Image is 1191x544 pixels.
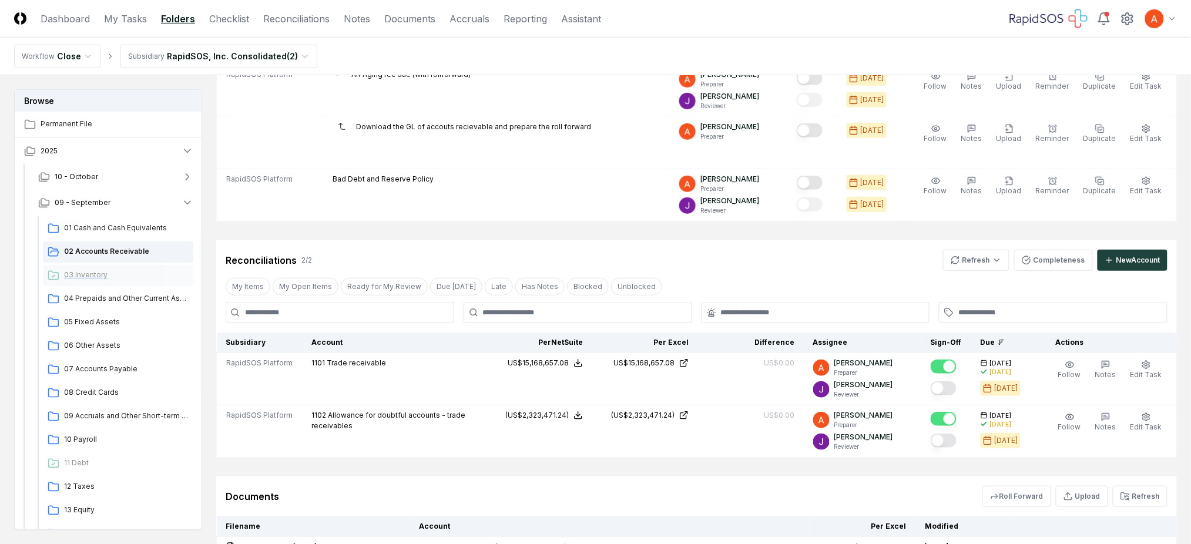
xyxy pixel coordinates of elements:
[797,71,823,85] button: Mark complete
[43,429,193,451] a: 10 Payroll
[1034,122,1072,146] button: Reminder
[1130,134,1162,143] span: Edit Task
[41,146,58,156] span: 2025
[834,390,893,399] p: Reviewer
[1081,174,1119,199] button: Duplicate
[1083,134,1116,143] span: Duplicate
[931,360,957,374] button: Mark complete
[813,434,830,450] img: ACg8ocKTC56tjQR6-o9bi8poVV4j_qMfO6M0RniyL9InnBgkmYdNig=s96-c
[994,174,1024,199] button: Upload
[1056,358,1083,382] button: Follow
[961,134,982,143] span: Notes
[997,82,1022,90] span: Upload
[924,186,947,195] span: Follow
[931,412,957,426] button: Mark complete
[1128,358,1165,382] button: Edit Task
[813,412,830,428] img: ACg8ocK3mdmu6YYpaRl40uhUUGu9oxSxFSb1vbjsnEih2JuwAH1PGA=s96-c
[861,95,884,105] div: [DATE]
[64,317,189,327] span: 05 Fixed Assets
[1095,422,1116,431] span: Notes
[505,410,569,421] div: (US$2,323,471.24)
[15,138,203,164] button: 2025
[41,119,193,129] span: Permanent File
[1130,82,1162,90] span: Edit Task
[700,196,759,206] p: [PERSON_NAME]
[505,410,583,421] button: (US$2,323,471.24)
[43,218,193,239] a: 01 Cash and Cash Equivalents
[1010,9,1088,28] img: RapidSOS logo
[43,265,193,286] a: 03 Inventory
[700,184,759,193] p: Preparer
[700,122,759,132] p: [PERSON_NAME]
[29,164,203,190] button: 10 - October
[43,500,193,521] a: 13 Equity
[226,489,279,503] div: Documents
[764,410,794,421] div: US$0.00
[931,434,957,448] button: Mark complete
[995,435,1018,446] div: [DATE]
[410,516,810,537] th: Account
[43,382,193,404] a: 08 Credit Cards
[994,69,1024,94] button: Upload
[327,358,386,367] span: Trade receivable
[592,333,698,353] th: Per Excel
[1095,370,1116,379] span: Notes
[226,278,270,295] button: My Items
[990,368,1012,377] div: [DATE]
[301,255,312,266] div: 2 / 2
[561,12,601,26] a: Assistant
[834,442,893,451] p: Reviewer
[602,358,689,368] a: US$15,168,657.08
[922,69,950,94] button: Follow
[43,288,193,310] a: 04 Prepaids and Other Current Assets
[861,199,884,210] div: [DATE]
[1128,69,1165,94] button: Edit Task
[311,337,477,348] div: Account
[449,12,489,26] a: Accruals
[700,80,759,89] p: Preparer
[834,421,893,429] p: Preparer
[797,176,823,190] button: Mark complete
[915,516,1013,537] th: Modified
[1046,337,1167,348] div: Actions
[43,359,193,380] a: 07 Accounts Payable
[1058,422,1081,431] span: Follow
[333,174,434,184] p: Bad Debt and Reserve Policy
[64,270,189,280] span: 03 Inventory
[217,333,303,353] th: Subsidiary
[982,486,1051,507] button: Roll Forward
[226,174,293,184] span: RapidSOS Platform
[15,90,202,112] h3: Browse
[1034,69,1072,94] button: Reminder
[861,177,884,188] div: [DATE]
[611,278,662,295] button: Unblocked
[64,364,189,374] span: 07 Accounts Payable
[981,337,1028,348] div: Due
[64,387,189,398] span: 08 Credit Cards
[1056,410,1083,435] button: Follow
[1113,486,1167,507] button: Refresh
[43,476,193,498] a: 12 Taxes
[961,82,982,90] span: Notes
[679,71,696,88] img: ACg8ocK3mdmu6YYpaRl40uhUUGu9oxSxFSb1vbjsnEih2JuwAH1PGA=s96-c
[834,380,893,390] p: [PERSON_NAME]
[64,293,189,304] span: 04 Prepaids and Other Current Assets
[804,333,921,353] th: Assignee
[14,45,317,68] nav: breadcrumb
[834,358,893,368] p: [PERSON_NAME]
[679,197,696,214] img: ACg8ocKTC56tjQR6-o9bi8poVV4j_qMfO6M0RniyL9InnBgkmYdNig=s96-c
[764,358,794,368] div: US$0.00
[43,241,193,263] a: 02 Accounts Receivable
[1128,174,1165,199] button: Edit Task
[924,134,947,143] span: Follow
[64,528,189,539] span: 14 Revenue
[64,340,189,351] span: 06 Other Assets
[161,12,195,26] a: Folders
[1036,82,1069,90] span: Reminder
[64,458,189,468] span: 11 Debt
[813,360,830,376] img: ACg8ocK3mdmu6YYpaRl40uhUUGu9oxSxFSb1vbjsnEih2JuwAH1PGA=s96-c
[226,410,293,421] span: RapidSOS Platform
[943,250,1009,271] button: Refresh
[226,358,293,368] span: RapidSOS Platform
[104,12,147,26] a: My Tasks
